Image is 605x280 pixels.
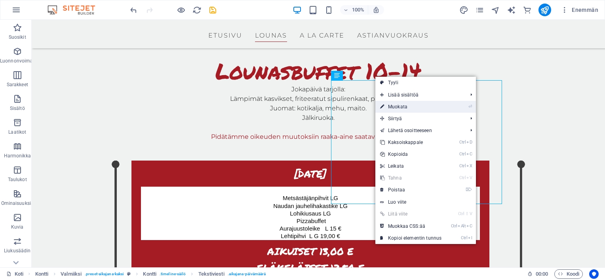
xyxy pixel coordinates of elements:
i: Ctrl [461,235,467,240]
button: Click here to leave preview mode and continue editing [176,5,186,15]
a: Ctrl⇧VLiitä viite [375,208,446,220]
a: CtrlCKopioida [375,148,446,160]
span: Click to select. Double-click to edit [198,269,224,279]
font: Kaksoiskappale [388,140,423,145]
h6: 100% [352,5,365,15]
button: ladata uudelleen [192,5,202,15]
nav: breadcrumb [35,269,266,279]
button: Enemmän [557,4,601,16]
i: Pages (Ctrl+Alt+S) [475,6,484,15]
a: CtrlIKopioi elementin tunnus [375,232,446,244]
span: Click to select. Double-click to edit [143,269,156,279]
a: Luo viite [375,196,476,208]
p: Liukusäädin [4,248,30,254]
font: Lähetä osoitteeseen [388,128,432,133]
p: Sarakkeet [7,81,28,88]
p: Laatikot [8,129,26,135]
font: Tyyli [388,80,398,85]
i: I [468,235,472,240]
i: V [470,211,472,216]
p: Taulukot [8,176,27,183]
i: Ctrl [459,140,466,145]
i: C [466,223,472,229]
i: Ctrl [458,211,464,216]
span: .timeline-säilö [160,269,186,279]
button: text_generator [507,5,516,15]
font: Enemmän [572,7,598,13]
span: Click to select. Double-click to edit [35,269,49,279]
i: V [466,175,472,180]
font: Muokata [388,104,407,110]
font: Lisää sisältöä [388,92,419,98]
i: Save (Ctrl+S) [208,6,217,15]
font: Leikata [388,163,404,169]
img: Toimittajan logo [46,5,105,15]
i: Commerce [523,6,532,15]
button: julkaista [538,4,551,16]
a: Click to cancel selection. Double-click to open Pages [6,269,23,279]
button: merenkulkija [491,5,500,15]
i: Publish [540,6,549,15]
button: Sivut [475,5,485,15]
font: Kopioi elementin tunnus [388,235,441,241]
button: Käyttäjäkeskeiset [589,269,599,279]
a: CtrlDKaksoiskappale [375,136,446,148]
h6: Session time [527,269,548,279]
span: 00 00 [536,269,548,279]
font: Kopioida [388,151,408,157]
i: Ctrl [459,151,466,157]
button: kauppa [523,5,532,15]
i: D [466,140,472,145]
i: Ctrl [451,223,457,229]
a: ⌦Poistaa [375,184,446,196]
button: kumota [129,5,138,15]
i: On resize automatically adjust zoom level to fit chosen device. [373,6,380,13]
a: ⏎Muokata [375,101,446,113]
font: Tahna [388,175,402,181]
p: Sisältö [10,105,25,112]
i: Reload page [192,6,202,15]
font: Koti [15,269,23,279]
font: Luo viite [388,199,406,205]
i: Navigator [491,6,500,15]
p: Suosikit [9,34,26,40]
i: ⏎ [468,104,472,109]
button: Koodi [554,269,583,279]
i: Ctrl [459,163,466,168]
p: Ominaisuuksia [1,200,34,206]
a: Lähetä osoitteeseen [375,125,464,136]
i: ⇧ [465,211,469,216]
span: : [541,271,542,277]
i: Undo: Change text (Ctrl+Z) [129,6,138,15]
i: X [466,163,472,168]
button: 100% [340,5,368,15]
a: CtrlVTahna [375,172,446,184]
font: Koodi [567,269,579,279]
button: suunnitelma [459,5,469,15]
i: Design (Ctrl+Alt+Y) [459,6,468,15]
font: Poistaa [388,187,405,193]
button: säästää [208,5,217,15]
i: AI Writer [507,6,516,15]
span: .preset-aikajana-kaksi [85,269,124,279]
a: CtrlAltCMuokkaa CSS:ää [375,220,446,232]
font: Liitä viite [388,211,408,217]
i: Ctrl [459,175,466,180]
i: Alt [458,223,466,229]
p: Kuvia [11,224,24,230]
p: Harmonikka [4,153,31,159]
span: .aikajana-päivämäärä [228,269,266,279]
i: C [466,151,472,157]
i: ⌦ [466,187,472,192]
font: Siirtyä [388,116,402,121]
a: CtrlXLeikata [375,160,446,172]
i: This element is a customizable preset [127,272,131,276]
span: Click to select. Double-click to edit [61,269,82,279]
a: Tyyli [375,77,476,89]
font: Muokkaa CSS:ää [388,223,425,229]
